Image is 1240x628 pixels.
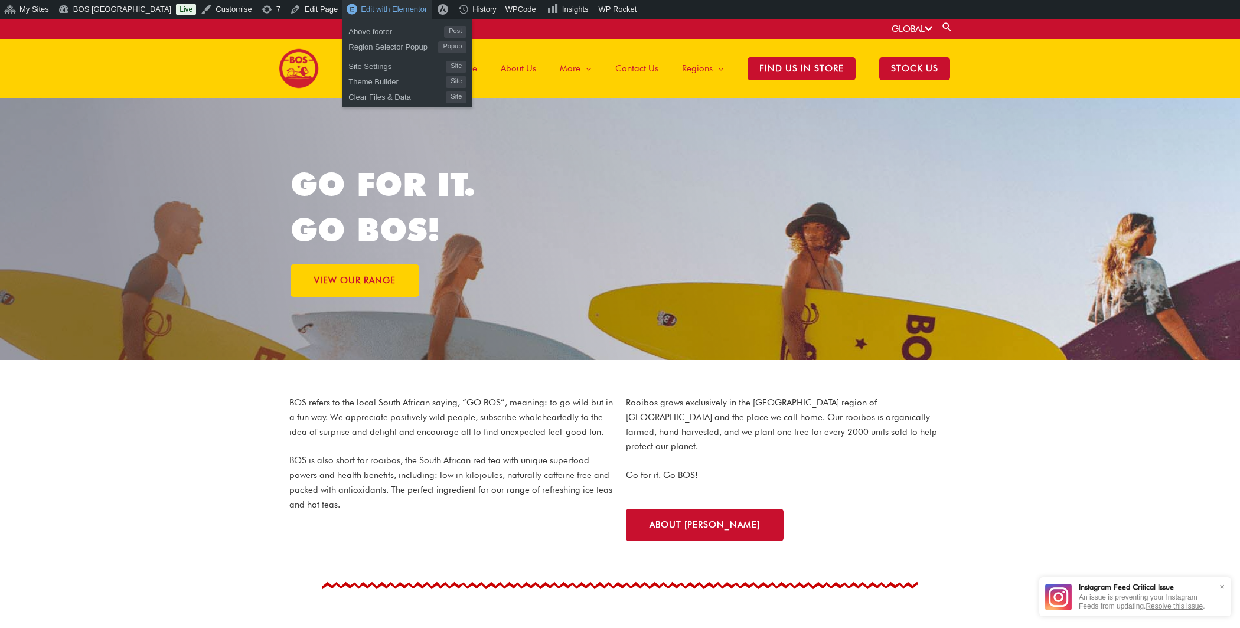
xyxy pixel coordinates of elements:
[348,57,446,73] span: Site Settings
[342,73,472,88] a: Theme BuilderSite
[1213,576,1231,597] div: ×
[446,91,466,103] span: Site
[1079,583,1213,591] h3: Instagram Feed Critical Issue
[626,468,951,483] p: Go for it. Go BOS!
[291,264,419,297] a: VIEW OUR RANGE
[626,509,784,541] a: About [PERSON_NAME]
[1045,584,1072,610] img: Instagram Feed icon
[279,48,319,89] img: BOS logo finals-200px
[650,521,760,529] span: About [PERSON_NAME]
[562,5,589,14] span: Insights
[348,88,446,103] span: Clear Files & Data
[1079,593,1213,610] p: An issue is preventing your Instagram Feeds from updating. .
[342,38,472,53] a: Region Selector PopupPopup
[501,51,536,86] span: About Us
[941,21,953,32] a: Search button
[736,39,867,98] a: Find Us in Store
[489,39,548,98] a: About Us
[400,39,962,98] nav: Site Navigation
[342,88,472,103] a: Clear Files & DataSite
[626,395,951,454] p: Rooibos grows exclusively in the [GEOGRAPHIC_DATA] region of [GEOGRAPHIC_DATA] and the place we c...
[548,39,603,98] a: More
[1146,602,1203,610] a: Resolve this issue
[314,276,396,285] span: VIEW OUR RANGE
[560,51,580,86] span: More
[879,57,950,80] span: STOCK US
[446,61,466,73] span: Site
[348,38,438,53] span: Region Selector Popup
[444,26,466,38] span: Post
[176,4,196,15] a: Live
[361,5,427,14] span: Edit with Elementor
[289,395,614,439] p: BOS refers to the local South African saying, “GO BOS”, meaning: to go wild but in a fun way. We ...
[348,73,446,88] span: Theme Builder
[446,76,466,88] span: Site
[682,51,713,86] span: Regions
[615,51,658,86] span: Contact Us
[438,41,466,53] span: Popup
[348,22,444,38] span: Above footer
[342,57,472,73] a: Site SettingsSite
[748,57,856,80] span: Find Us in Store
[892,24,932,34] a: GLOBAL
[342,22,472,38] a: Above footerPost
[670,39,736,98] a: Regions
[867,39,962,98] a: STOCK US
[291,162,621,253] h1: GO FOR IT. GO BOS!
[603,39,670,98] a: Contact Us
[289,453,614,512] p: BOS is also short for rooibos, the South African red tea with unique superfood powers and health ...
